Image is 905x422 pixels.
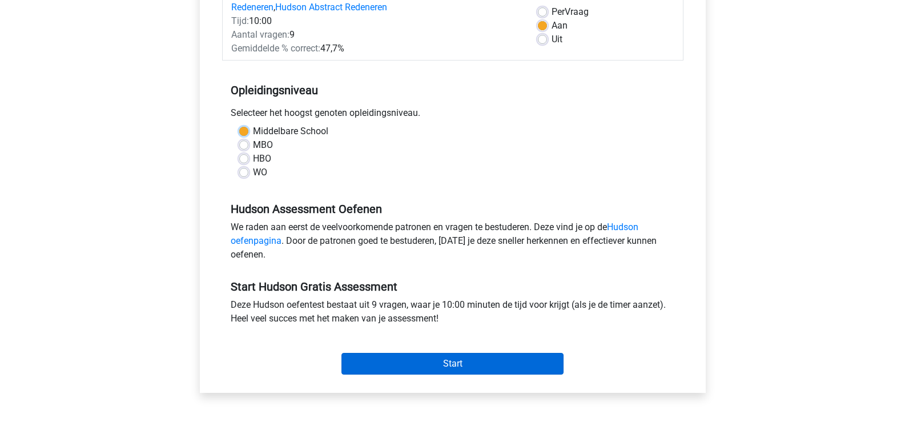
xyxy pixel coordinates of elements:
[231,280,675,294] h5: Start Hudson Gratis Assessment
[231,202,675,216] h5: Hudson Assessment Oefenen
[231,29,289,40] span: Aantal vragen:
[222,106,683,124] div: Selecteer het hoogst genoten opleidingsniveau.
[231,43,320,54] span: Gemiddelde % correct:
[223,28,529,42] div: 9
[552,19,568,33] label: Aan
[231,79,675,102] h5: Opleidingsniveau
[222,298,683,330] div: Deze Hudson oefentest bestaat uit 9 vragen, waar je 10:00 minuten de tijd voor krijgt (als je de ...
[222,220,683,266] div: We raden aan eerst de veelvoorkomende patronen en vragen te bestuderen. Deze vind je op de . Door...
[223,14,529,28] div: 10:00
[253,124,328,138] label: Middelbare School
[552,6,565,17] span: Per
[341,353,564,375] input: Start
[223,42,529,55] div: 47,7%
[253,152,271,166] label: HBO
[253,138,273,152] label: MBO
[275,2,387,13] a: Hudson Abstract Redeneren
[552,5,589,19] label: Vraag
[231,15,249,26] span: Tijd:
[253,166,267,179] label: WO
[552,33,562,46] label: Uit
